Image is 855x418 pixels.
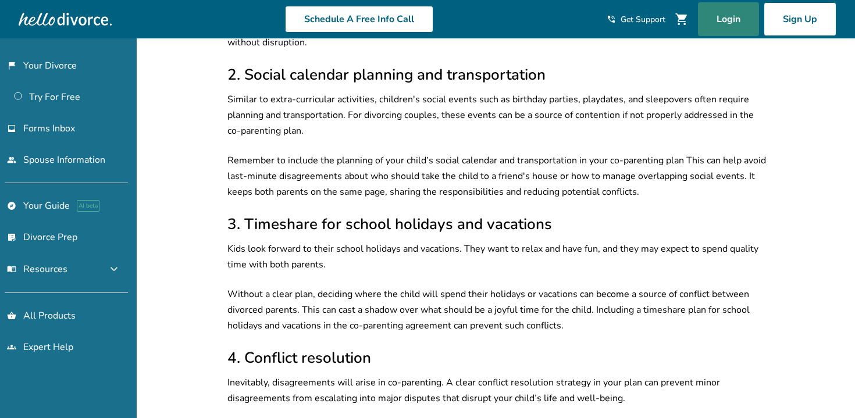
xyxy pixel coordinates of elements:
span: shopping_cart [675,12,689,26]
span: shopping_basket [7,311,16,320]
h2: 2. Social calendar planning and transportation [227,65,767,85]
span: menu_book [7,265,16,274]
span: people [7,155,16,165]
p: Kids look forward to their school holidays and vacations. They want to relax and have fun, and th... [227,241,767,273]
span: phone_in_talk [607,15,616,24]
span: list_alt_check [7,233,16,242]
h2: 4. Conflict resolution [227,348,767,368]
span: groups [7,342,16,352]
a: Sign Up [764,2,836,36]
p: Inevitably, disagreements will arise in co-parenting. A clear conflict resolution strategy in you... [227,375,767,406]
span: flag_2 [7,61,16,70]
p: Remember to include the planning of your child’s social calendar and transportation in your co-pa... [227,153,767,200]
p: Similar to extra-curricular activities, children's social events such as birthday parties, playda... [227,92,767,139]
a: phone_in_talkGet Support [607,14,665,25]
span: Forms Inbox [23,122,75,135]
span: explore [7,201,16,210]
a: Login [698,2,759,36]
span: Resources [7,263,67,276]
span: expand_more [107,262,121,276]
span: inbox [7,124,16,133]
a: Schedule A Free Info Call [285,6,433,33]
span: AI beta [77,200,99,212]
p: Without a clear plan, deciding where the child will spend their holidays or vacations can become ... [227,287,767,334]
span: Get Support [621,14,665,25]
h2: 3. Timeshare for school holidays and vacations [227,214,767,234]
